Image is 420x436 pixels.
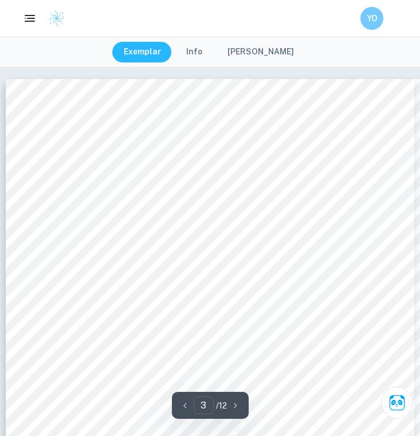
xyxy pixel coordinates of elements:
[216,42,305,62] button: [PERSON_NAME]
[360,7,383,30] button: YO
[366,12,379,25] h6: YO
[41,10,65,27] a: Clastify logo
[175,42,214,62] button: Info
[112,42,172,62] button: Exemplar
[48,10,65,27] img: Clastify logo
[381,387,413,419] button: Ask Clai
[216,399,227,412] p: / 12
